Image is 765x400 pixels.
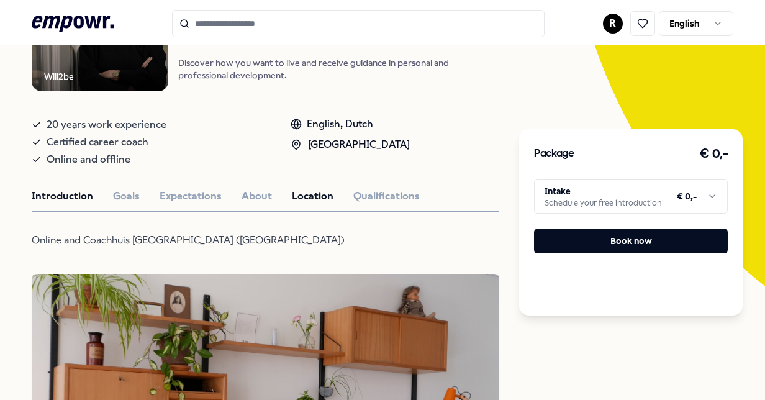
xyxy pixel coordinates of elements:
[44,70,74,83] div: Will2be
[172,10,545,37] input: Search for products, categories or subcategories
[291,137,410,153] div: [GEOGRAPHIC_DATA]
[32,188,93,204] button: Introduction
[242,188,272,204] button: About
[699,144,728,164] h3: € 0,-
[534,146,574,162] h3: Package
[291,116,410,132] div: English, Dutch
[113,188,140,204] button: Goals
[47,134,148,151] span: Certified career coach
[603,14,623,34] button: R
[47,116,166,134] span: 20 years work experience
[47,151,130,168] span: Online and offline
[353,188,420,204] button: Qualifications
[178,57,500,81] p: Discover how you want to live and receive guidance in personal and professional development.
[32,232,435,249] p: Online and Coachhuis [GEOGRAPHIC_DATA] ([GEOGRAPHIC_DATA])
[534,229,728,253] button: Book now
[160,188,222,204] button: Expectations
[292,188,333,204] button: Location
